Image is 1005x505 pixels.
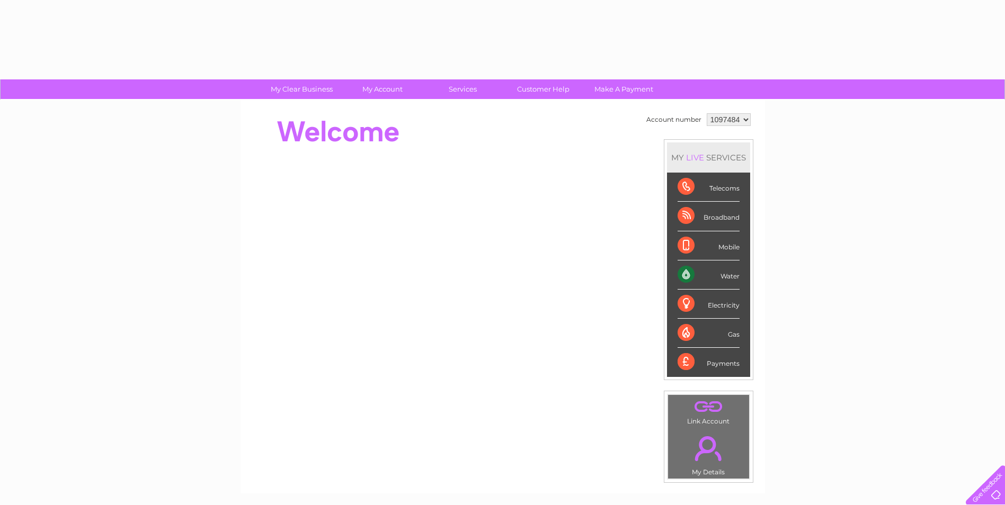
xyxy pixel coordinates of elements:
div: MY SERVICES [667,142,750,173]
div: Water [678,260,740,290]
div: Broadband [678,202,740,231]
a: . [671,398,746,416]
a: My Account [339,79,426,99]
div: Telecoms [678,173,740,202]
div: Mobile [678,231,740,260]
td: My Details [668,427,750,479]
div: Electricity [678,290,740,319]
div: LIVE [684,152,706,163]
a: Services [419,79,506,99]
div: Gas [678,319,740,348]
a: Make A Payment [580,79,668,99]
a: My Clear Business [258,79,345,99]
div: Payments [678,348,740,376]
a: Customer Help [500,79,587,99]
td: Account number [644,111,704,129]
a: . [671,430,746,467]
td: Link Account [668,394,750,428]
